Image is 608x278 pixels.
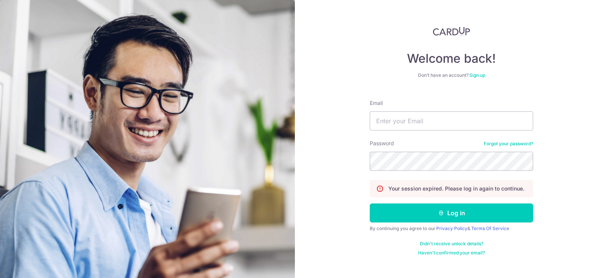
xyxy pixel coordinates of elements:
label: Password [370,140,394,147]
button: Log in [370,203,533,222]
a: Terms Of Service [471,226,509,231]
label: Email [370,99,383,107]
div: By continuing you agree to our & [370,226,533,232]
div: Don’t have an account? [370,72,533,78]
a: Sign up [469,72,485,78]
img: CardUp Logo [433,27,470,36]
a: Haven't confirmed your email? [418,250,485,256]
input: Enter your Email [370,111,533,130]
a: Forgot your password? [484,141,533,147]
p: Your session expired. Please log in again to continue. [388,185,524,192]
a: Didn't receive unlock details? [420,241,483,247]
a: Privacy Policy [436,226,467,231]
h4: Welcome back! [370,51,533,66]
